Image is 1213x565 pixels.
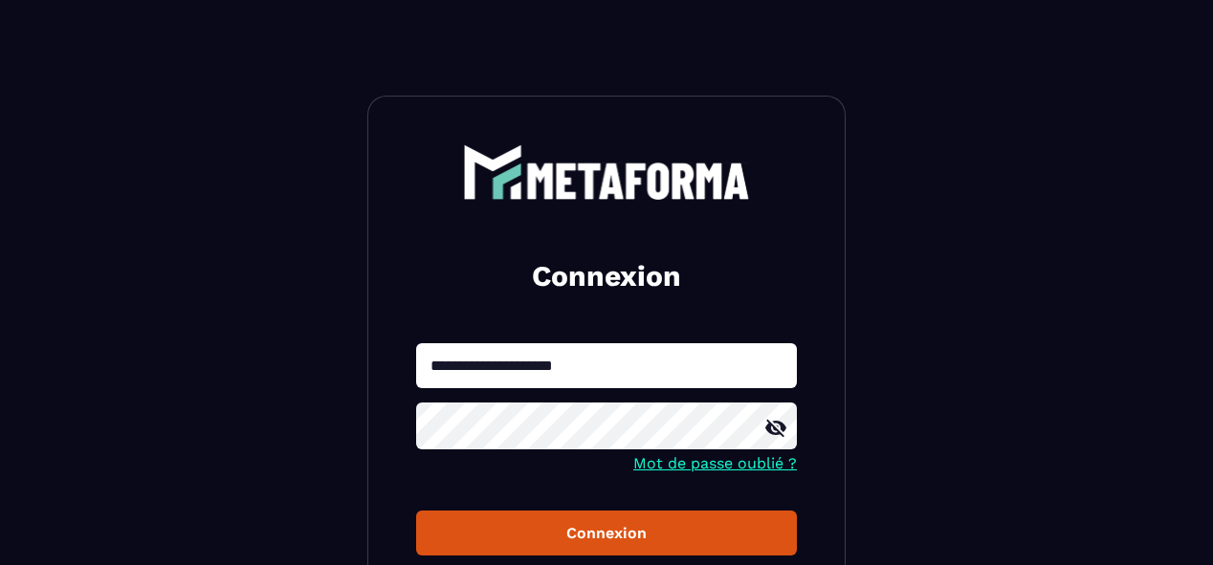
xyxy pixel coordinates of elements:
[416,511,797,555] button: Connexion
[463,144,750,200] img: logo
[633,454,797,472] a: Mot de passe oublié ?
[431,524,782,542] div: Connexion
[416,144,797,200] a: logo
[439,257,774,295] h2: Connexion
